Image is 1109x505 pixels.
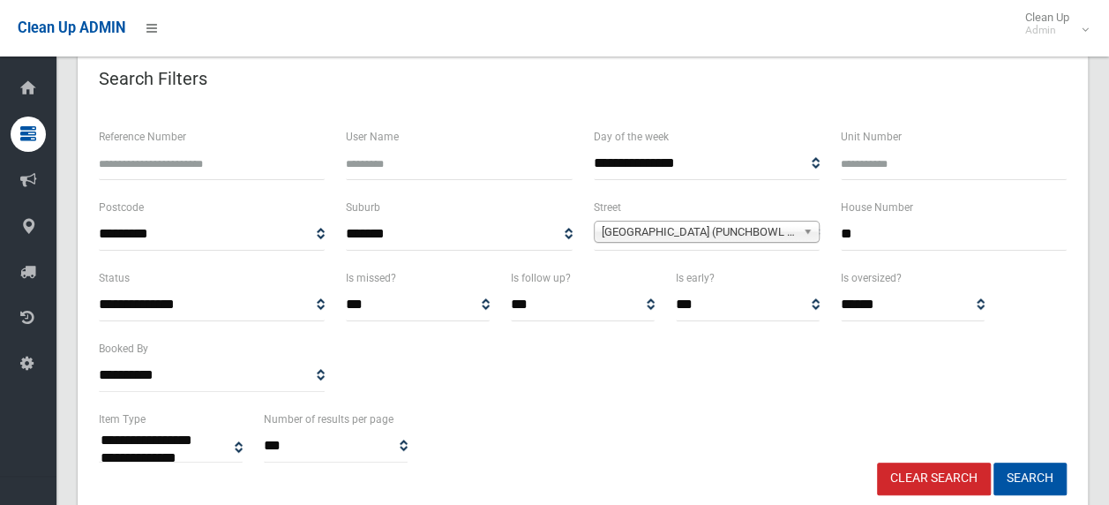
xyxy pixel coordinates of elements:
label: Is missed? [346,268,396,288]
label: Suburb [346,198,380,217]
label: User Name [346,127,399,147]
span: [GEOGRAPHIC_DATA] (PUNCHBOWL 2196) [602,222,796,243]
label: House Number [841,198,913,217]
header: Search Filters [78,62,229,96]
label: Unit Number [841,127,902,147]
label: Is follow up? [511,268,571,288]
label: Booked By [99,339,148,358]
label: Status [99,268,130,288]
label: Number of results per page [264,410,393,429]
small: Admin [1025,24,1069,37]
label: Day of the week [594,127,669,147]
button: Search [993,463,1067,495]
a: Clear Search [877,463,991,495]
span: Clean Up [1016,11,1087,37]
label: Is early? [676,268,715,288]
label: Is oversized? [841,268,902,288]
label: Reference Number [99,127,186,147]
label: Street [594,198,621,217]
label: Item Type [99,410,146,429]
span: Clean Up ADMIN [18,19,125,36]
label: Postcode [99,198,144,217]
